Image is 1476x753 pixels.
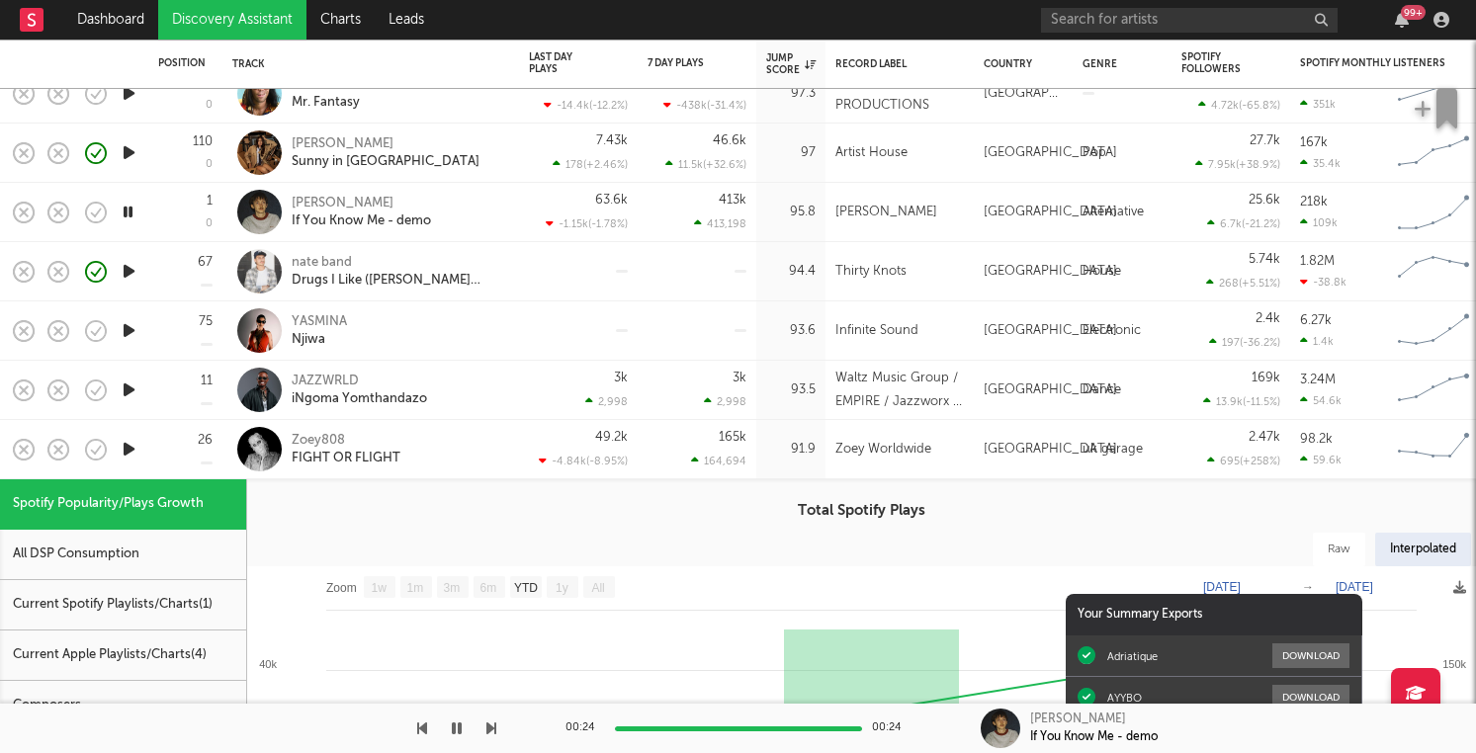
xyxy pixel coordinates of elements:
[292,373,427,390] div: JAZZWRLD
[292,331,347,349] div: Njiwa
[292,76,372,112] a: MR. FANTASYMr. Fantasy
[292,432,400,450] div: Zoey808
[1030,728,1158,746] div: If You Know Me - demo
[565,716,605,740] div: 00:24
[539,455,628,467] div: -4.84k ( -8.95 % )
[1249,431,1280,444] div: 2.47k
[1300,216,1338,229] div: 109k
[591,581,604,595] text: All
[1195,158,1280,171] div: 7.95k ( +38.9 % )
[835,367,964,414] div: Waltz Music Group / EMPIRE / Jazzworx & Thukuthela
[614,372,628,384] div: 3k
[1300,57,1448,69] div: Spotify Monthly Listeners
[1249,253,1280,266] div: 5.74k
[292,135,479,171] a: [PERSON_NAME]Sunny in [GEOGRAPHIC_DATA]
[1206,277,1280,290] div: 268 ( +5.51 % )
[1083,260,1121,284] div: House
[1041,8,1338,33] input: Search for artists
[1313,533,1365,566] div: Raw
[1107,649,1158,663] div: Adriatique
[1083,438,1143,461] div: uk garage
[835,201,937,224] div: [PERSON_NAME]
[326,581,357,595] text: Zoom
[292,450,400,467] div: FIGHT OR FLIGHT
[158,57,206,69] div: Position
[766,201,816,224] div: 95.8
[292,195,431,230] a: [PERSON_NAME]If You Know Me - demo
[766,438,816,461] div: 91.9
[1375,533,1471,566] div: Interpolated
[1300,454,1342,466] div: 59.6k
[514,581,538,595] text: YTD
[1272,643,1349,668] button: Download
[1256,312,1280,325] div: 2.4k
[1302,580,1314,594] text: →
[835,58,954,70] div: Record Label
[984,378,1117,402] div: [GEOGRAPHIC_DATA]
[694,217,746,230] div: 413,198
[544,99,628,112] div: -14.4k ( -12.2 % )
[292,94,372,112] div: Mr. Fantasy
[480,581,497,595] text: 6m
[292,373,427,408] a: JAZZWRLDiNgoma Yomthandazo
[733,372,746,384] div: 3k
[553,158,628,171] div: 178 ( +2.46 % )
[1198,99,1280,112] div: 4.72k ( -65.8 % )
[984,58,1053,70] div: Country
[1300,136,1328,149] div: 167k
[663,99,746,112] div: -438k ( -31.4 % )
[835,319,918,343] div: Infinite Sound
[835,70,964,118] div: MR. FANTASY PRODUCTIONS
[292,313,347,331] div: YASMINA
[1300,157,1341,170] div: 35.4k
[207,195,213,208] div: 1
[1107,691,1142,705] div: AYYBO
[1300,335,1334,348] div: 1.4k
[292,272,504,290] div: Drugs I Like ([PERSON_NAME] Remix)
[835,141,908,165] div: Artist House
[206,100,213,111] div: 0
[372,581,388,595] text: 1w
[201,375,213,387] div: 11
[766,82,816,106] div: 97.3
[713,134,746,147] div: 46.6k
[1181,51,1251,75] div: Spotify Followers
[1030,711,1126,728] div: [PERSON_NAME]
[1066,594,1362,635] div: Your Summary Exports
[292,313,347,349] a: YASMINANjiwa
[648,57,717,69] div: 7 Day Plays
[984,319,1117,343] div: [GEOGRAPHIC_DATA]
[1083,319,1141,343] div: Electronic
[232,58,499,70] div: Track
[1300,196,1328,209] div: 218k
[1083,378,1121,402] div: Dance
[835,438,931,461] div: Zoey Worldwide
[984,82,1063,106] div: [GEOGRAPHIC_DATA]
[247,499,1476,523] h3: Total Spotify Plays
[766,378,816,402] div: 93.5
[1300,314,1332,327] div: 6.27k
[585,395,628,408] div: 2,998
[596,134,628,147] div: 7.43k
[1401,5,1426,20] div: 99 +
[719,431,746,444] div: 165k
[292,254,504,272] div: nate band
[259,658,277,670] text: 40k
[1300,374,1336,386] div: 3.24M
[1249,194,1280,207] div: 25.6k
[1336,580,1373,594] text: [DATE]
[766,52,816,76] div: Jump Score
[199,315,213,328] div: 75
[1395,12,1409,28] button: 99+
[1209,336,1280,349] div: 197 ( -36.2 % )
[292,432,400,467] a: Zoey808FIGHT OR FLIGHT
[1300,433,1333,446] div: 98.2k
[1252,372,1280,384] div: 169k
[529,51,598,75] div: Last Day Plays
[1083,201,1144,224] div: Alternative
[292,195,431,212] div: [PERSON_NAME]
[546,217,628,230] div: -1.15k ( -1.78 % )
[292,212,431,230] div: If You Know Me - demo
[1203,580,1241,594] text: [DATE]
[984,201,1117,224] div: [GEOGRAPHIC_DATA]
